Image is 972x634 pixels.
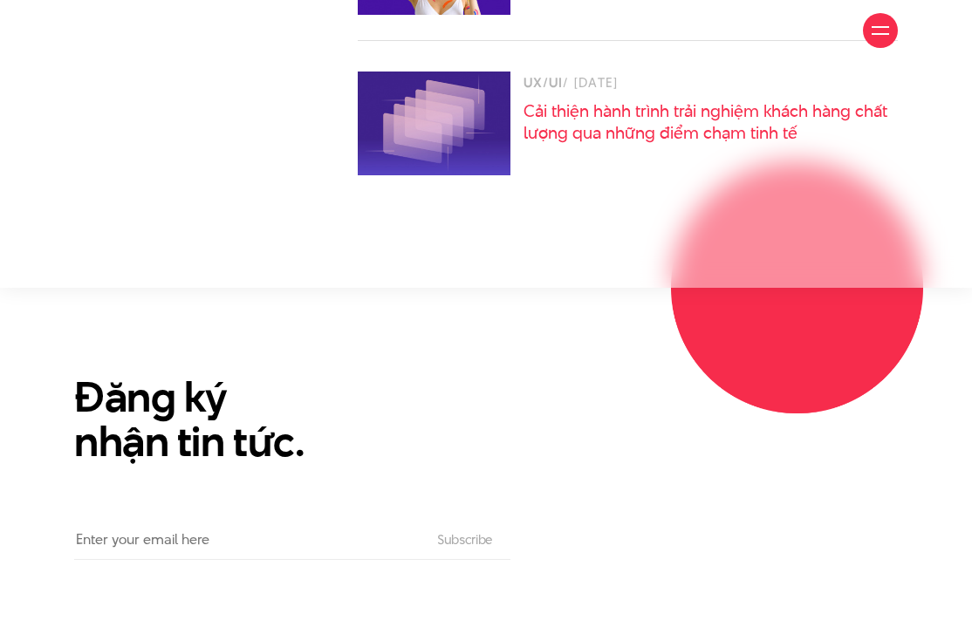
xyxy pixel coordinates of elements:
[524,72,563,93] h3: UX/UI
[432,533,498,547] input: Subscribe
[524,72,898,93] div: / [DATE]
[74,520,420,559] input: Enter your email here
[524,99,887,145] a: Cải thiện hành trình trải nghiệm khách hàng chất lượng qua những điểm chạm tinh tế
[74,375,544,464] h2: Đăng ký nhận tin tức.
